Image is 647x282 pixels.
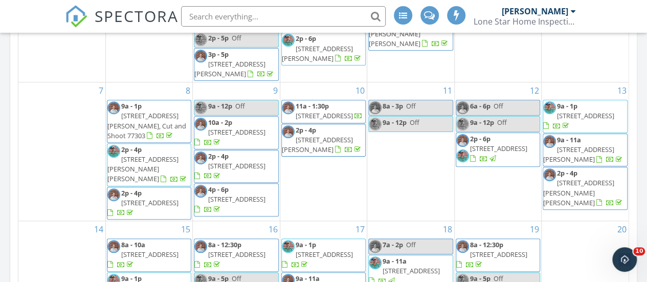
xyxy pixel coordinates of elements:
[543,145,614,164] span: [STREET_ADDRESS][PERSON_NAME]
[369,256,382,269] img: img_0541.jpeg
[282,240,295,253] img: img_0541.jpeg
[456,134,469,147] img: 20221206143856631.png
[456,101,469,114] img: 20221206143856631.png
[282,125,363,154] a: 2p - 4p [STREET_ADDRESS][PERSON_NAME]
[543,134,628,167] a: 9a - 11a [STREET_ADDRESS][PERSON_NAME]
[194,150,278,183] a: 2p - 4p [STREET_ADDRESS]
[194,185,207,198] img: 20221206143856631.png
[456,118,469,131] img: img_0541.jpeg
[107,240,179,269] a: 8a - 10a [STREET_ADDRESS]
[281,238,366,272] a: 9a - 1p [STREET_ADDRESS]
[296,240,316,249] span: 9a - 1p
[410,118,419,127] span: Off
[470,101,490,111] span: 6a - 6p
[557,101,577,111] span: 9a - 1p
[557,168,577,178] span: 2p - 4p
[615,221,629,237] a: Go to September 20, 2025
[281,124,366,157] a: 2p - 4p [STREET_ADDRESS][PERSON_NAME]
[441,221,454,237] a: Go to September 18, 2025
[456,240,469,253] img: 20221206143856631.png
[296,250,353,259] span: [STREET_ADDRESS]
[454,82,541,221] td: Go to September 12, 2025
[194,118,207,131] img: 20221206143856631.png
[271,82,280,99] a: Go to September 9, 2025
[456,238,540,272] a: 8a - 12:30p [STREET_ADDRESS]
[208,118,232,127] span: 10a - 2p
[107,145,120,158] img: img_0541.jpeg
[194,185,265,213] a: 4p - 6p [STREET_ADDRESS]
[367,82,454,221] td: Go to September 11, 2025
[280,82,367,221] td: Go to September 10, 2025
[194,151,265,180] a: 2p - 4p [STREET_ADDRESS]
[557,135,581,144] span: 9a - 11a
[470,250,527,259] span: [STREET_ADDRESS]
[383,266,440,275] span: [STREET_ADDRESS]
[456,240,527,269] a: 8a - 12:30p [STREET_ADDRESS]
[282,34,363,62] a: 2p - 6p [STREET_ADDRESS][PERSON_NAME]
[456,133,540,166] a: 2p - 6p [STREET_ADDRESS]
[543,101,556,114] img: img_0541.jpeg
[369,9,450,48] a: 2p - 4p [STREET_ADDRESS][PERSON_NAME][PERSON_NAME]
[296,101,329,111] span: 11a - 1:30p
[107,187,191,220] a: 2p - 4p [STREET_ADDRESS]
[494,101,503,111] span: Off
[65,5,87,28] img: The Best Home Inspection Software - Spectora
[502,6,568,16] div: [PERSON_NAME]
[107,155,179,183] span: [STREET_ADDRESS][PERSON_NAME][PERSON_NAME]
[612,247,637,272] iframe: Intercom live chat
[194,240,265,269] a: 8a - 12:30p [STREET_ADDRESS]
[296,101,363,120] a: 11a - 1:30p [STREET_ADDRESS]
[282,135,353,154] span: [STREET_ADDRESS][PERSON_NAME]
[543,168,624,207] a: 2p - 4p [STREET_ADDRESS][PERSON_NAME][PERSON_NAME]
[353,221,367,237] a: Go to September 17, 2025
[542,82,629,221] td: Go to September 13, 2025
[107,240,120,253] img: 20221206143856631.png
[107,101,120,114] img: 20221206143856631.png
[543,178,614,207] span: [STREET_ADDRESS][PERSON_NAME][PERSON_NAME]
[497,118,507,127] span: Off
[121,240,145,249] span: 8a - 10a
[107,100,191,143] a: 9a - 1p [STREET_ADDRESS][PERSON_NAME], Cut and Shoot 77303
[282,44,353,63] span: [STREET_ADDRESS][PERSON_NAME]
[282,125,295,138] img: 20221206143856631.png
[194,59,265,78] span: [STREET_ADDRESS][PERSON_NAME]
[181,6,386,27] input: Search everything...
[470,134,490,143] span: 2p - 6p
[107,111,186,140] span: [STREET_ADDRESS][PERSON_NAME], Cut and Shoot 77303
[194,50,275,78] a: 3p - 5p [STREET_ADDRESS][PERSON_NAME]
[543,167,628,210] a: 2p - 4p [STREET_ADDRESS][PERSON_NAME][PERSON_NAME]
[95,5,179,27] span: SPECTORA
[208,151,229,161] span: 2p - 4p
[470,118,494,127] span: 9a - 12p
[194,151,207,164] img: 20221206143856631.png
[369,101,382,114] img: 20221206143856631.png
[528,221,541,237] a: Go to September 19, 2025
[208,240,241,249] span: 8a - 12:30p
[92,221,105,237] a: Go to September 14, 2025
[208,194,265,204] span: [STREET_ADDRESS]
[369,118,382,131] img: img_0541.jpeg
[107,145,188,184] a: 2p - 4p [STREET_ADDRESS][PERSON_NAME][PERSON_NAME]
[474,16,576,27] div: Lone Star Home Inspections PLLC
[107,238,191,272] a: 8a - 10a [STREET_ADDRESS]
[208,50,229,59] span: 3p - 5p
[208,127,265,137] span: [STREET_ADDRESS]
[208,250,265,259] span: [STREET_ADDRESS]
[194,238,278,272] a: 8a - 12:30p [STREET_ADDRESS]
[383,101,403,111] span: 8a - 3p
[208,185,229,194] span: 4p - 6p
[557,111,614,120] span: [STREET_ADDRESS]
[543,100,628,133] a: 9a - 1p [STREET_ADDRESS]
[97,82,105,99] a: Go to September 7, 2025
[281,32,366,66] a: 2p - 6p [STREET_ADDRESS][PERSON_NAME]
[470,240,503,249] span: 8a - 12:30p
[107,188,120,201] img: 20221206143856631.png
[543,135,624,164] a: 9a - 11a [STREET_ADDRESS][PERSON_NAME]
[369,19,440,48] span: [STREET_ADDRESS][PERSON_NAME][PERSON_NAME]
[208,161,265,170] span: [STREET_ADDRESS]
[282,34,295,47] img: img_0541.jpeg
[528,82,541,99] a: Go to September 12, 2025
[235,101,245,111] span: Off
[383,118,407,127] span: 9a - 12p
[383,256,407,266] span: 9a - 11a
